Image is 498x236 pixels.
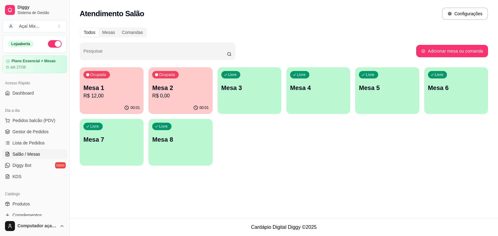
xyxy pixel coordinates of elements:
[148,119,212,166] button: LivreMesa 8
[2,189,67,199] div: Catálogo
[12,90,34,96] span: Dashboard
[435,72,444,77] p: Livre
[12,162,31,168] span: Diggy Bot
[12,129,49,135] span: Gestor de Pedidos
[221,83,278,92] p: Mesa 3
[228,72,237,77] p: Livre
[12,59,56,64] article: Plano Essencial + Mesas
[2,219,67,234] button: Computador açaí Mix
[2,2,67,17] a: DiggySistema de Gestão
[90,124,99,129] p: Livre
[152,83,209,92] p: Mesa 2
[48,40,62,48] button: Alterar Status
[2,20,67,32] button: Select a team
[355,67,419,114] button: LivreMesa 5
[2,149,67,159] a: Salão / Mesas
[200,105,209,110] p: 00:01
[12,140,45,146] span: Lista de Pedidos
[2,210,67,220] a: Complementos
[12,151,40,157] span: Salão / Mesas
[2,106,67,116] div: Dia a dia
[12,117,55,124] span: Pedidos balcão (PDV)
[2,172,67,182] a: KDS
[2,78,67,88] div: Acesso Rápido
[17,223,57,229] span: Computador açaí Mix
[119,28,147,37] div: Comandas
[218,67,281,114] button: LivreMesa 3
[359,83,415,92] p: Mesa 5
[159,124,168,129] p: Livre
[12,173,21,180] span: KDS
[130,105,140,110] p: 00:01
[2,116,67,125] button: Pedidos balcão (PDV)
[19,23,39,29] div: Açaí Mix ...
[83,135,140,144] p: Mesa 7
[70,218,498,236] footer: Cardápio Digital Diggy © 2025
[152,92,209,100] p: R$ 0,00
[2,127,67,137] a: Gestor de Pedidos
[2,55,67,73] a: Plano Essencial + Mesasaté 27/08
[424,67,488,114] button: LivreMesa 6
[2,138,67,148] a: Lista de Pedidos
[80,28,99,37] div: Todos
[8,40,34,47] div: Loja aberta
[416,45,488,57] button: Adicionar mesa ou comanda
[80,9,144,19] h2: Atendimento Salão
[17,10,64,15] span: Sistema de Gestão
[80,67,143,114] button: OcupadaMesa 1R$ 12,0000:01
[159,72,175,77] p: Ocupada
[152,135,209,144] p: Mesa 8
[83,50,227,57] input: Pesquisar
[17,5,64,10] span: Diggy
[2,88,67,98] a: Dashboard
[8,23,14,29] span: A
[286,67,350,114] button: LivreMesa 4
[12,201,30,207] span: Produtos
[290,83,346,92] p: Mesa 4
[99,28,118,37] div: Mesas
[2,199,67,209] a: Produtos
[80,119,143,166] button: LivreMesa 7
[12,212,42,218] span: Complementos
[10,65,26,70] article: até 27/08
[2,160,67,170] a: Diggy Botnovo
[366,72,374,77] p: Livre
[297,72,306,77] p: Livre
[148,67,212,114] button: OcupadaMesa 2R$ 0,0000:01
[83,92,140,100] p: R$ 12,00
[442,7,488,20] button: Configurações
[90,72,106,77] p: Ocupada
[428,83,484,92] p: Mesa 6
[83,83,140,92] p: Mesa 1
